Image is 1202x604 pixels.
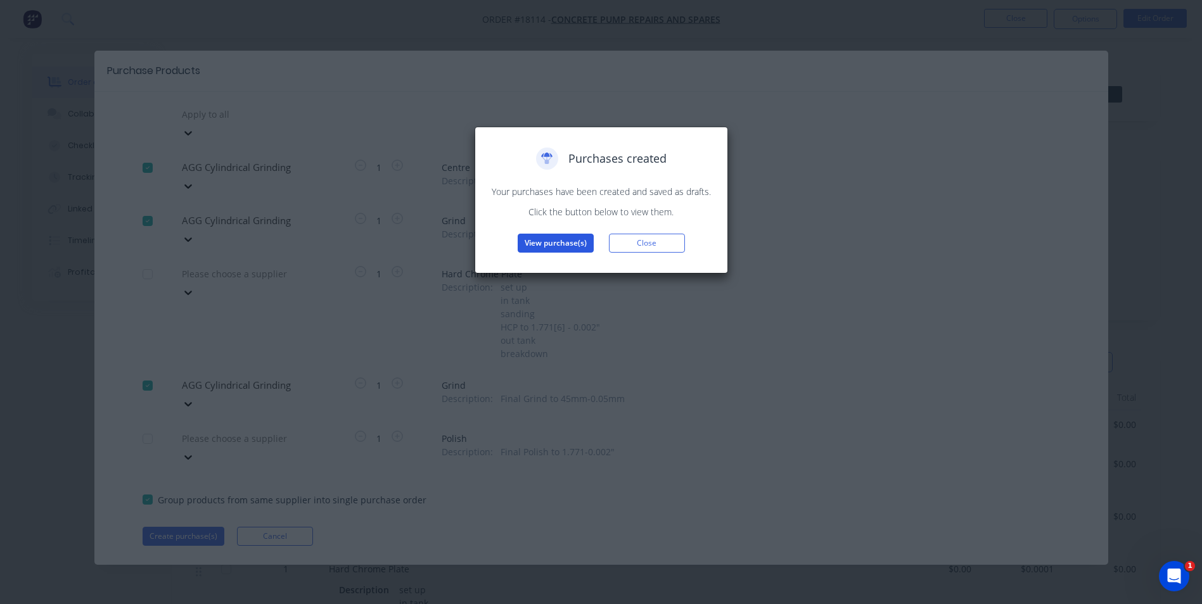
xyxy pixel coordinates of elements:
[1185,561,1195,571] span: 1
[568,150,667,167] span: Purchases created
[518,234,594,253] button: View purchase(s)
[488,205,715,218] p: Click the button below to view them.
[488,185,715,198] p: Your purchases have been created and saved as drafts.
[609,234,685,253] button: Close
[1159,561,1189,591] iframe: Intercom live chat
